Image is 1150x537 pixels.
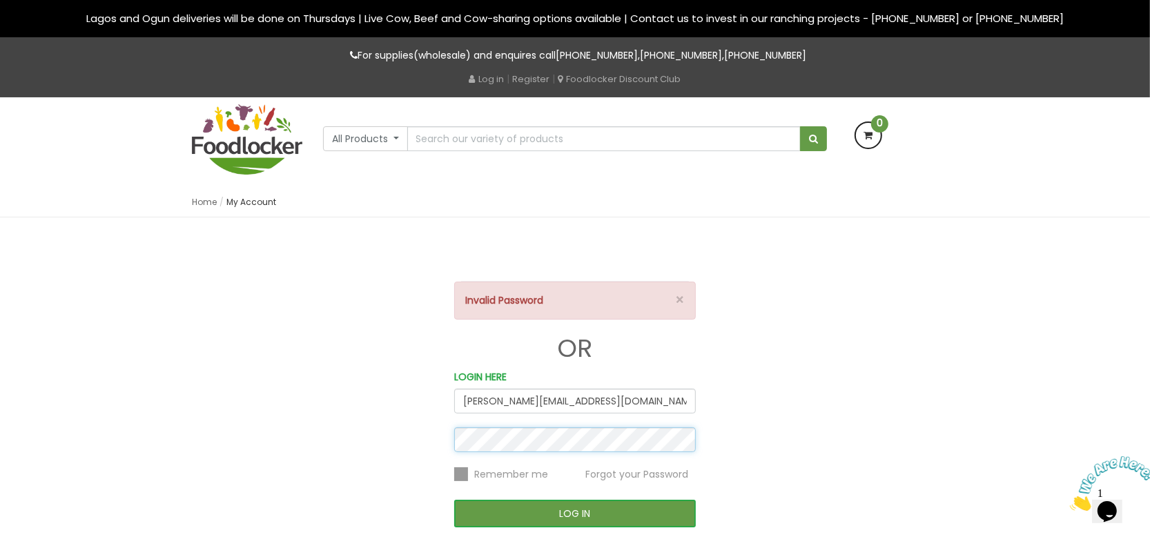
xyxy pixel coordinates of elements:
[507,72,510,86] span: |
[192,196,217,208] a: Home
[323,126,408,151] button: All Products
[6,6,11,17] span: 1
[513,72,550,86] a: Register
[556,48,639,62] a: [PHONE_NUMBER]
[871,115,888,133] span: 0
[454,500,696,527] button: LOG IN
[641,48,723,62] a: [PHONE_NUMBER]
[454,335,696,362] h1: OR
[725,48,807,62] a: [PHONE_NUMBER]
[465,293,543,307] strong: Invalid Password
[192,104,302,175] img: FoodLocker
[558,72,681,86] a: Foodlocker Discount Club
[490,245,661,273] iframe: fb:login_button Facebook Social Plugin
[407,126,801,151] input: Search our variety of products
[474,467,548,481] span: Remember me
[454,369,507,385] label: LOGIN HERE
[454,389,696,413] input: Email
[1064,451,1150,516] iframe: chat widget
[86,11,1064,26] span: Lagos and Ogun deliveries will be done on Thursdays | Live Cow, Beef and Cow-sharing options avai...
[192,48,958,64] p: For supplies(wholesale) and enquires call , ,
[469,72,505,86] a: Log in
[6,6,91,60] img: Chat attention grabber
[585,467,688,480] a: Forgot your Password
[553,72,556,86] span: |
[675,293,685,307] button: ×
